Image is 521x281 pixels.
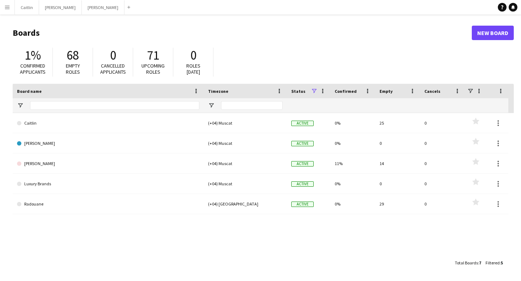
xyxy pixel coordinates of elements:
[291,181,314,187] span: Active
[420,113,465,133] div: 0
[420,154,465,173] div: 0
[17,133,199,154] a: [PERSON_NAME]
[455,260,478,265] span: Total Boards
[208,102,215,109] button: Open Filter Menu
[186,62,200,75] span: Roles [DATE]
[17,154,199,174] a: [PERSON_NAME]
[17,174,199,194] a: Luxury Brands
[30,101,199,110] input: Board name Filter Input
[291,202,314,207] span: Active
[420,174,465,194] div: 0
[67,47,79,63] span: 68
[330,174,375,194] div: 0%
[147,47,159,63] span: 71
[375,174,420,194] div: 0
[82,0,124,14] button: [PERSON_NAME]
[420,133,465,153] div: 0
[291,88,305,94] span: Status
[141,62,165,75] span: Upcoming roles
[20,62,46,75] span: Confirmed applicants
[375,194,420,214] div: 29
[204,113,287,133] div: (+04) Muscat
[17,194,199,214] a: Radouane
[15,0,39,14] button: Caitlin
[486,260,500,265] span: Filtered
[291,121,314,126] span: Active
[39,0,82,14] button: [PERSON_NAME]
[221,101,283,110] input: Timezone Filter Input
[479,260,481,265] span: 7
[204,154,287,173] div: (+04) Muscat
[204,194,287,214] div: (+04) [GEOGRAPHIC_DATA]
[375,133,420,153] div: 0
[420,194,465,214] div: 0
[17,113,199,133] a: Caitlin
[66,62,80,75] span: Empty roles
[330,133,375,153] div: 0%
[486,256,503,270] div: :
[335,88,357,94] span: Confirmed
[330,194,375,214] div: 0%
[291,161,314,167] span: Active
[424,88,440,94] span: Cancels
[110,47,116,63] span: 0
[330,154,375,173] div: 11%
[375,154,420,173] div: 14
[455,256,481,270] div: :
[330,113,375,133] div: 0%
[472,26,514,40] a: New Board
[17,102,24,109] button: Open Filter Menu
[13,27,472,38] h1: Boards
[100,62,126,75] span: Cancelled applicants
[204,174,287,194] div: (+04) Muscat
[380,88,393,94] span: Empty
[17,88,42,94] span: Board name
[208,88,228,94] span: Timezone
[25,47,41,63] span: 1%
[204,133,287,153] div: (+04) Muscat
[375,113,420,133] div: 25
[501,260,503,265] span: 5
[190,47,196,63] span: 0
[291,141,314,146] span: Active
